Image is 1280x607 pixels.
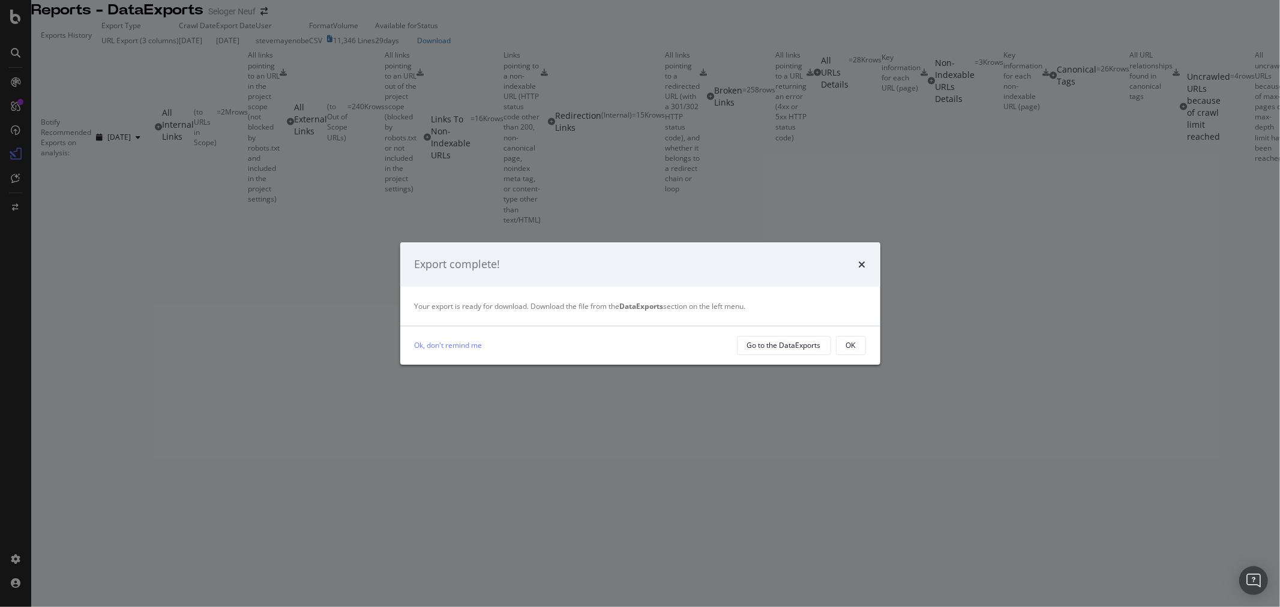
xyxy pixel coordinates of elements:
div: times [859,257,866,272]
div: Export complete! [415,257,500,272]
div: OK [846,340,856,350]
a: Ok, don't remind me [415,339,482,351]
div: Open Intercom Messenger [1239,566,1268,595]
button: Go to the DataExports [737,336,831,355]
strong: DataExports [620,301,664,311]
div: Go to the DataExports [747,340,821,350]
button: OK [836,336,866,355]
span: section on the left menu. [620,301,746,311]
div: modal [400,242,880,365]
div: Your export is ready for download. Download the file from the [415,301,866,311]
